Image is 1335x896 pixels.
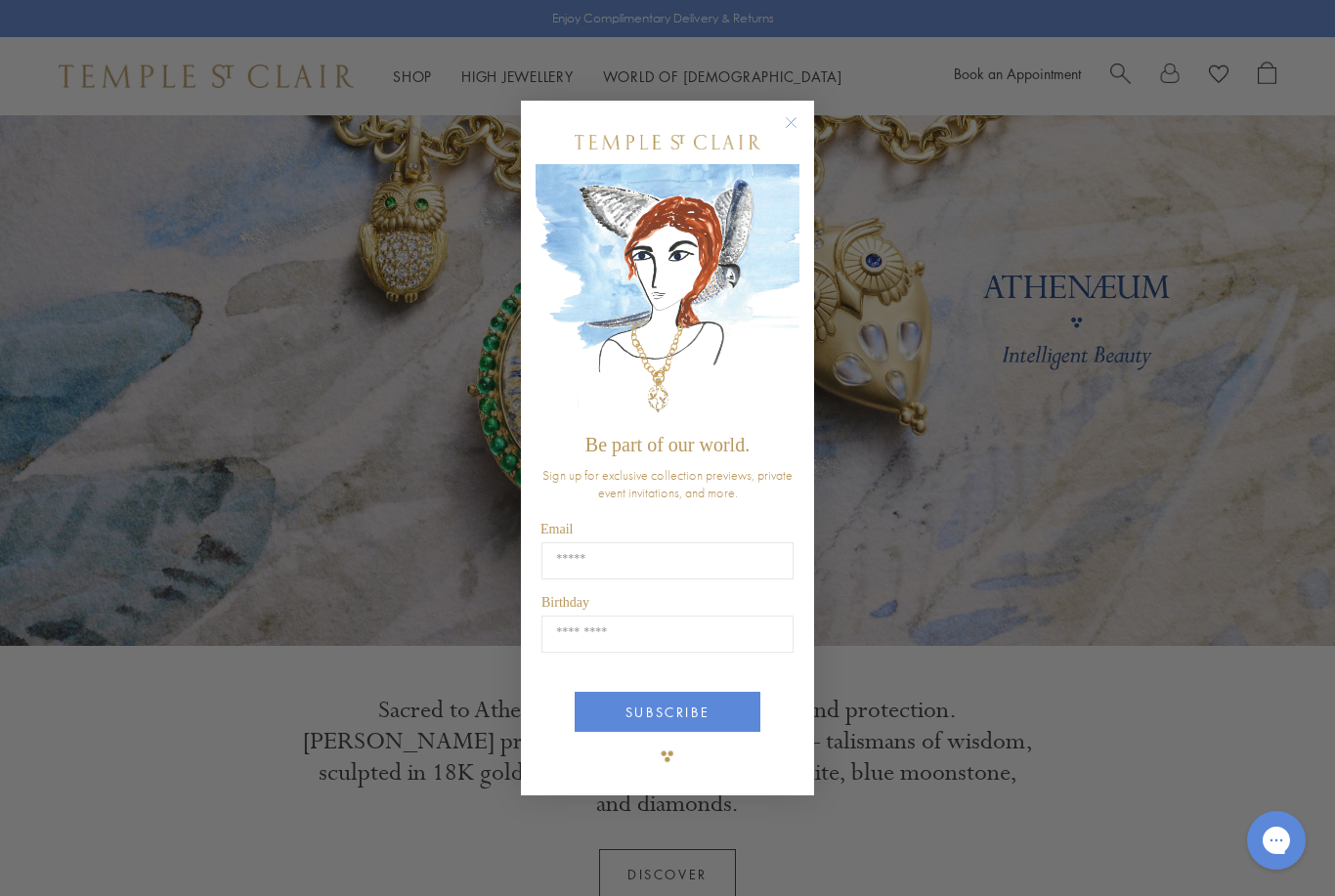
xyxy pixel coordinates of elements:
img: c4a9eb12-d91a-4d4a-8ee0-386386f4f338.jpeg [536,164,799,425]
span: Email [540,522,573,536]
span: Birthday [541,595,589,610]
input: Email [541,542,794,579]
img: TSC [648,737,687,776]
button: Close dialog [789,120,813,145]
span: Be part of our world. [585,434,750,455]
button: SUBSCRIBE [575,692,760,732]
span: Sign up for exclusive collection previews, private event invitations, and more. [542,466,793,501]
iframe: Gorgias live chat messenger [1237,804,1315,876]
img: Temple St. Clair [575,135,760,149]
